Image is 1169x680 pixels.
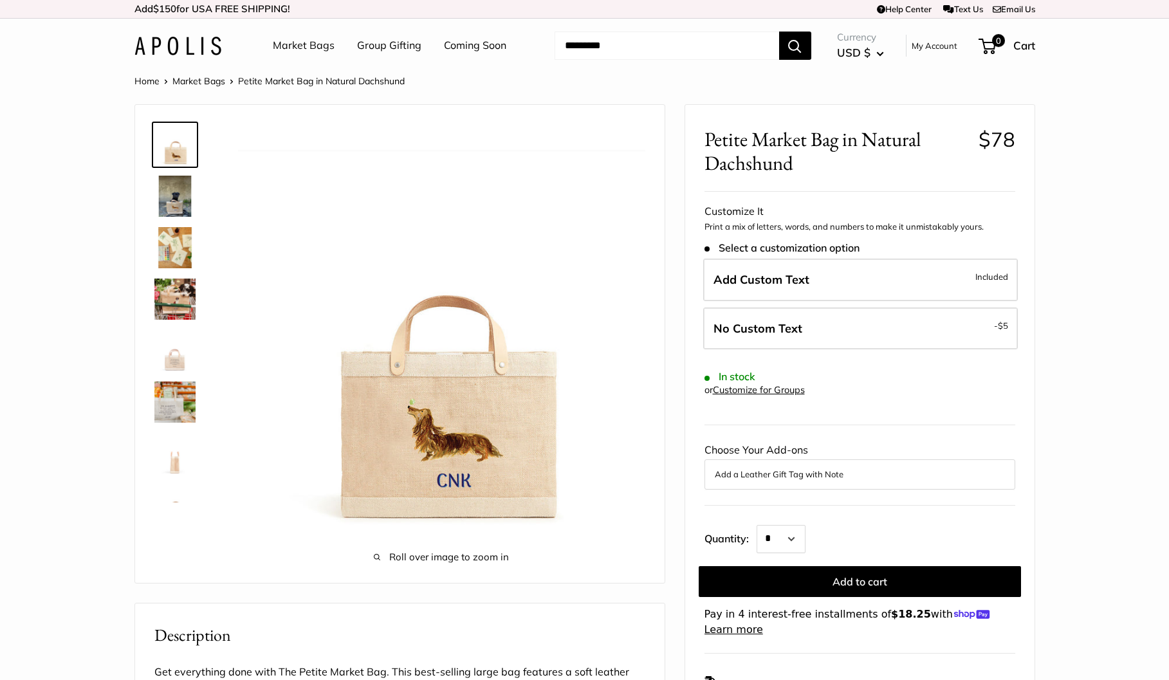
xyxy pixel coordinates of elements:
a: Petite Market Bag in Natural Dachshund [152,122,198,168]
span: Included [975,269,1008,284]
nav: Breadcrumb [134,73,405,89]
button: Add a Leather Gift Tag with Note [715,466,1005,482]
a: Help Center [877,4,932,14]
a: Home [134,75,160,87]
span: Add Custom Text [713,272,809,287]
label: Leave Blank [703,308,1018,350]
img: description_The artist's desk in Ventura CA [154,227,196,268]
span: USD $ [837,46,870,59]
div: Customize It [704,202,1015,221]
img: description_Side view of the Petite Market Bag [154,433,196,474]
label: Add Custom Text [703,259,1018,301]
a: description_Side view of the Petite Market Bag [152,430,198,477]
span: Roll over image to zoom in [238,548,645,566]
img: Petite Market Bag in Natural Dachshund [154,176,196,217]
button: Add to cart [699,566,1021,597]
a: Market Bags [273,36,335,55]
label: Quantity: [704,521,757,553]
span: No Custom Text [713,321,802,336]
span: $150 [153,3,176,15]
a: Market Bags [172,75,225,87]
a: My Account [912,38,957,53]
div: or [704,381,805,399]
a: description_Elevated any trip to the market [152,379,198,425]
a: description_Seal of authenticity printed on the backside of every bag. [152,327,198,374]
img: description_Elevated any trip to the market [154,381,196,423]
a: Coming Soon [444,36,506,55]
span: Select a customization option [704,242,860,254]
img: Petite Market Bag in Natural Dachshund [154,484,196,526]
button: Search [779,32,811,60]
span: - [994,318,1008,333]
span: Currency [837,28,884,46]
p: Print a mix of letters, words, and numbers to make it unmistakably yours. [704,221,1015,234]
a: description_The artist's desk in Ventura CA [152,225,198,271]
a: 0 Cart [980,35,1035,56]
span: Petite Market Bag in Natural Dachshund [704,127,969,175]
span: 0 [991,34,1004,47]
a: Text Us [943,4,982,14]
span: Cart [1013,39,1035,52]
span: $78 [979,127,1015,152]
a: Customize for Groups [713,384,805,396]
a: Petite Market Bag in Natural Dachshund [152,482,198,528]
img: Petite Market Bag in Natural Dachshund [154,124,196,165]
img: Petite Market Bag in Natural Dachshund [238,124,645,531]
span: Petite Market Bag in Natural Dachshund [238,75,405,87]
img: description_Seal of authenticity printed on the backside of every bag. [154,330,196,371]
input: Search... [555,32,779,60]
img: Petite Market Bag in Natural Dachshund [154,279,196,320]
span: In stock [704,371,755,383]
a: Petite Market Bag in Natural Dachshund [152,173,198,219]
a: Group Gifting [357,36,421,55]
button: USD $ [837,42,884,63]
h2: Description [154,623,645,648]
div: Choose Your Add-ons [704,441,1015,490]
a: Email Us [993,4,1035,14]
img: Apolis [134,37,221,55]
a: Petite Market Bag in Natural Dachshund [152,276,198,322]
span: $5 [998,320,1008,331]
